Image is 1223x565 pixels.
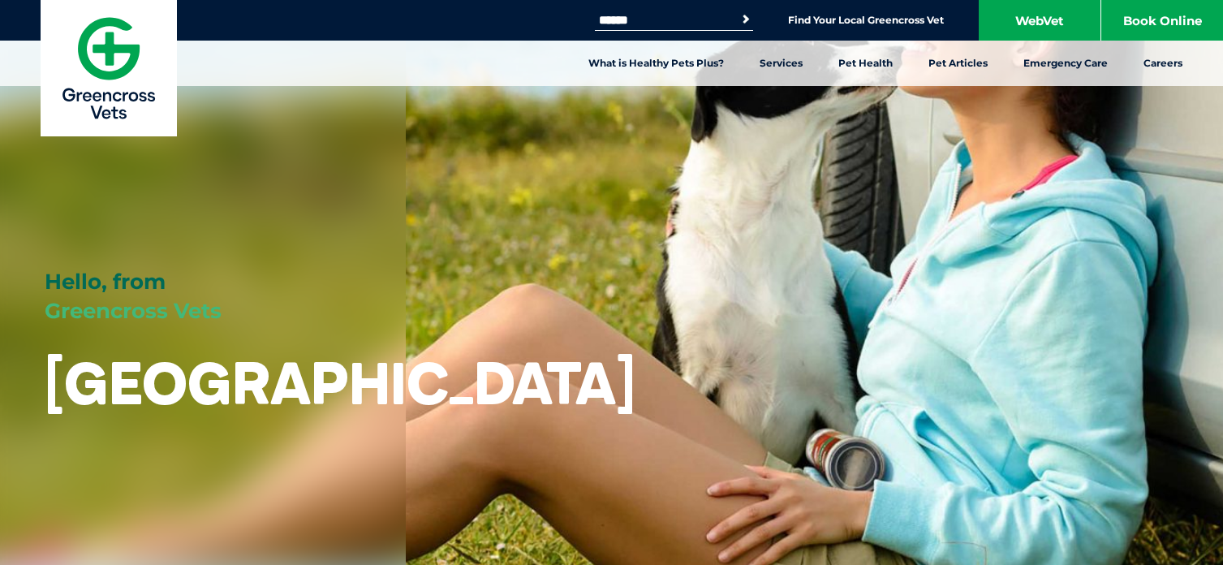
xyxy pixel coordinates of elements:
a: Services [742,41,820,86]
span: Hello, from [45,269,166,295]
span: Greencross Vets [45,298,222,324]
a: Emergency Care [1006,41,1126,86]
a: Find Your Local Greencross Vet [788,14,944,27]
a: Careers [1126,41,1200,86]
a: Pet Articles [911,41,1006,86]
a: What is Healthy Pets Plus? [571,41,742,86]
h1: [GEOGRAPHIC_DATA] [45,351,635,415]
a: Pet Health [820,41,911,86]
button: Search [738,11,754,28]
